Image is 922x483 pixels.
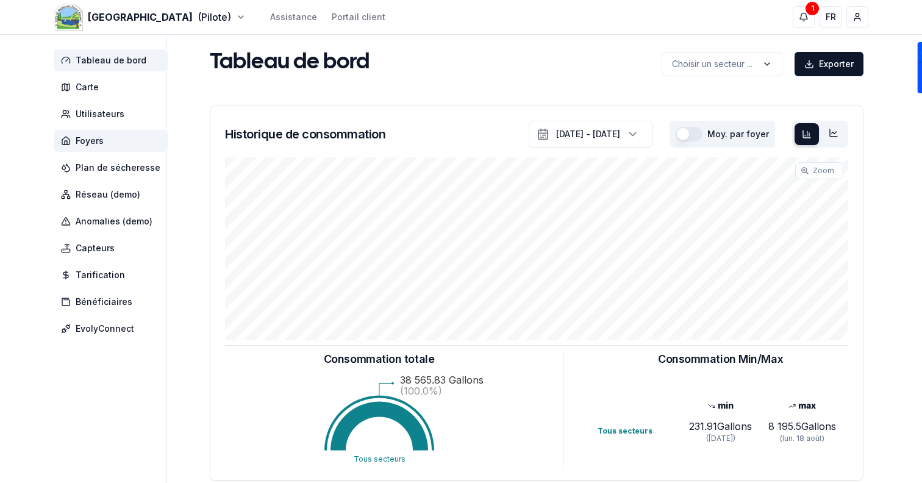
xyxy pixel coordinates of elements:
[598,426,679,436] div: Tous secteurs
[76,296,132,308] span: Bénéficiaires
[76,269,125,281] span: Tarification
[54,157,173,179] a: Plan de sécheresse
[826,11,836,23] span: FR
[270,11,317,23] a: Assistance
[679,419,761,434] div: 231.91 Gallons
[198,10,231,24] span: (Pilote)
[76,215,152,227] span: Anomalies (demo)
[54,318,173,340] a: EvolyConnect
[54,10,246,24] button: [GEOGRAPHIC_DATA](Pilote)
[76,162,160,174] span: Plan de sécheresse
[76,242,115,254] span: Capteurs
[324,351,434,368] h3: Consommation totale
[672,58,752,70] p: Choisir un secteur ...
[54,130,173,152] a: Foyers
[54,237,173,259] a: Capteurs
[658,351,783,368] h3: Consommation Min/Max
[762,419,843,434] div: 8 195.5 Gallons
[556,128,620,140] div: [DATE] - [DATE]
[76,323,134,335] span: EvolyConnect
[806,2,819,15] div: 1
[400,374,484,386] text: 38 565.83 Gallons
[332,11,385,23] a: Portail client
[54,103,173,125] a: Utilisateurs
[54,210,173,232] a: Anomalies (demo)
[795,52,863,76] button: Exporter
[813,166,834,176] span: Zoom
[210,51,370,75] h1: Tableau de bord
[762,399,843,412] div: max
[54,291,173,313] a: Bénéficiaires
[54,184,173,206] a: Réseau (demo)
[54,49,173,71] a: Tableau de bord
[529,121,652,148] button: [DATE] - [DATE]
[76,135,104,147] span: Foyers
[76,108,124,120] span: Utilisateurs
[707,130,769,138] label: Moy. par foyer
[662,52,782,76] button: label
[793,6,815,28] button: 1
[54,2,83,32] img: Morgan's Point Resort Logo
[400,385,442,397] text: (100.0%)
[225,126,385,143] h3: Historique de consommation
[88,10,193,24] span: [GEOGRAPHIC_DATA]
[679,399,761,412] div: min
[76,81,99,93] span: Carte
[679,434,761,443] div: ([DATE])
[353,454,405,463] text: Tous secteurs
[820,6,842,28] button: FR
[762,434,843,443] div: (lun. 18 août)
[54,76,173,98] a: Carte
[76,54,146,66] span: Tableau de bord
[54,264,173,286] a: Tarification
[76,188,140,201] span: Réseau (demo)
